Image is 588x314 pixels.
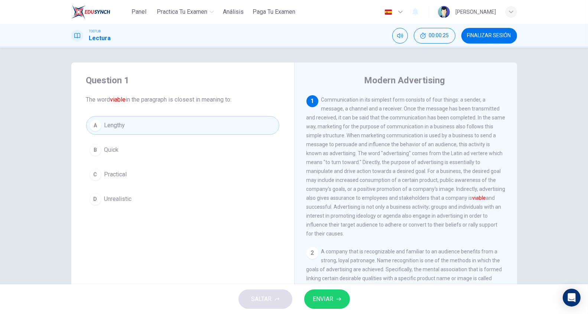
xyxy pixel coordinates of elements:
[86,165,279,184] button: CPractical
[456,7,496,16] div: [PERSON_NAME]
[86,95,279,104] span: The word in the paragraph is closest in meaning to:
[384,9,393,15] img: es
[364,74,445,86] h4: Modern Advertising
[90,193,101,205] div: D
[110,96,126,103] font: viable
[90,119,101,131] div: A
[438,6,450,18] img: Profile picture
[306,95,318,107] div: 1
[90,169,101,180] div: C
[253,7,295,16] span: Paga Tu Examen
[104,170,127,179] span: Practical
[131,7,146,16] span: Panel
[461,28,517,44] button: FINALIZAR SESIÓN
[392,28,408,44] div: Silenciar
[86,190,279,208] button: DUnrealistic
[86,116,279,135] button: ALengthy
[86,74,279,86] h4: Question 1
[306,247,318,259] div: 2
[86,141,279,159] button: BQuick
[71,4,127,19] a: EduSynch logo
[414,28,455,44] div: Ocultar
[127,5,151,19] button: Panel
[157,7,207,16] span: Practica tu examen
[104,121,125,130] span: Lengthy
[104,195,132,204] span: Unrealistic
[472,195,486,201] font: viable
[250,5,298,19] button: Paga Tu Examen
[304,289,350,309] button: ENVIAR
[89,34,111,43] h1: Lectura
[89,29,101,34] span: TOEFL®
[313,294,334,304] span: ENVIAR
[414,28,455,44] button: 00:00:25
[220,5,247,19] button: Análisis
[154,5,217,19] button: Practica tu examen
[104,145,119,154] span: Quick
[306,97,506,237] span: Communication in its simplest form consists of four things: a sender, a message, a channel and a ...
[90,144,101,156] div: B
[467,33,511,39] span: FINALIZAR SESIÓN
[563,289,581,307] div: Open Intercom Messenger
[223,7,244,16] span: Análisis
[429,33,449,39] span: 00:00:25
[71,4,110,19] img: EduSynch logo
